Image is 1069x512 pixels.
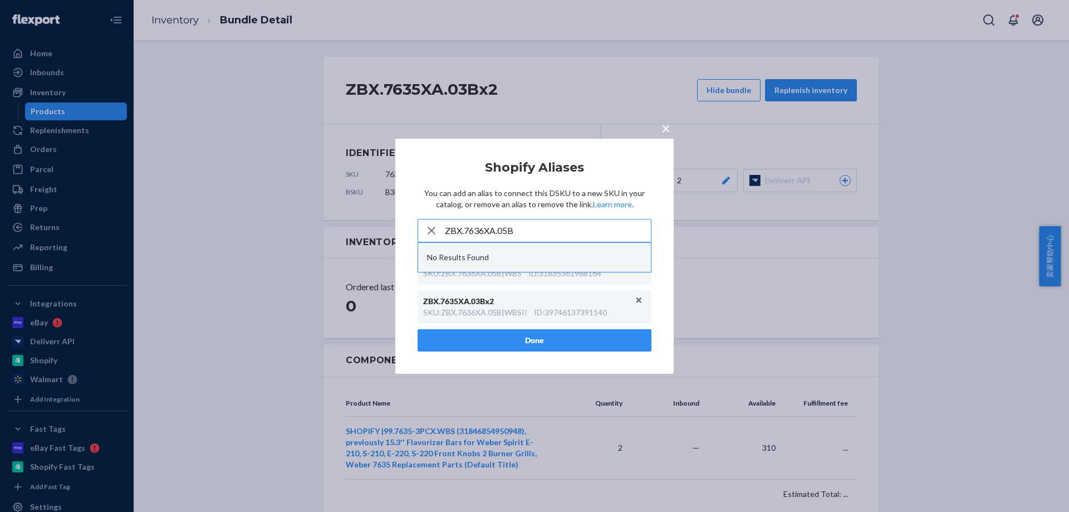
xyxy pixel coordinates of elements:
p: You can add an alias to connect this DSKU to a new SKU in your catalog, or remove an alias to rem... [418,188,651,210]
div: SKU : ZBX.7636XA.05B|WBSII [423,307,527,318]
div: ID : 31835361968164 [528,268,601,279]
div: ID : 39746137391140 [534,307,607,318]
a: Learn more [593,199,632,209]
div: SKU : ZBX.7636XA.05B|WBS [423,268,522,279]
div: ZBX.7635XA.03Bx2 [423,296,635,307]
h2: Shopify Aliases [418,160,651,174]
div: No Results Found [418,243,651,272]
button: Unlink [631,292,648,309]
input: Search and add products [445,220,651,242]
button: Done [418,329,651,352]
span: × [661,118,670,137]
